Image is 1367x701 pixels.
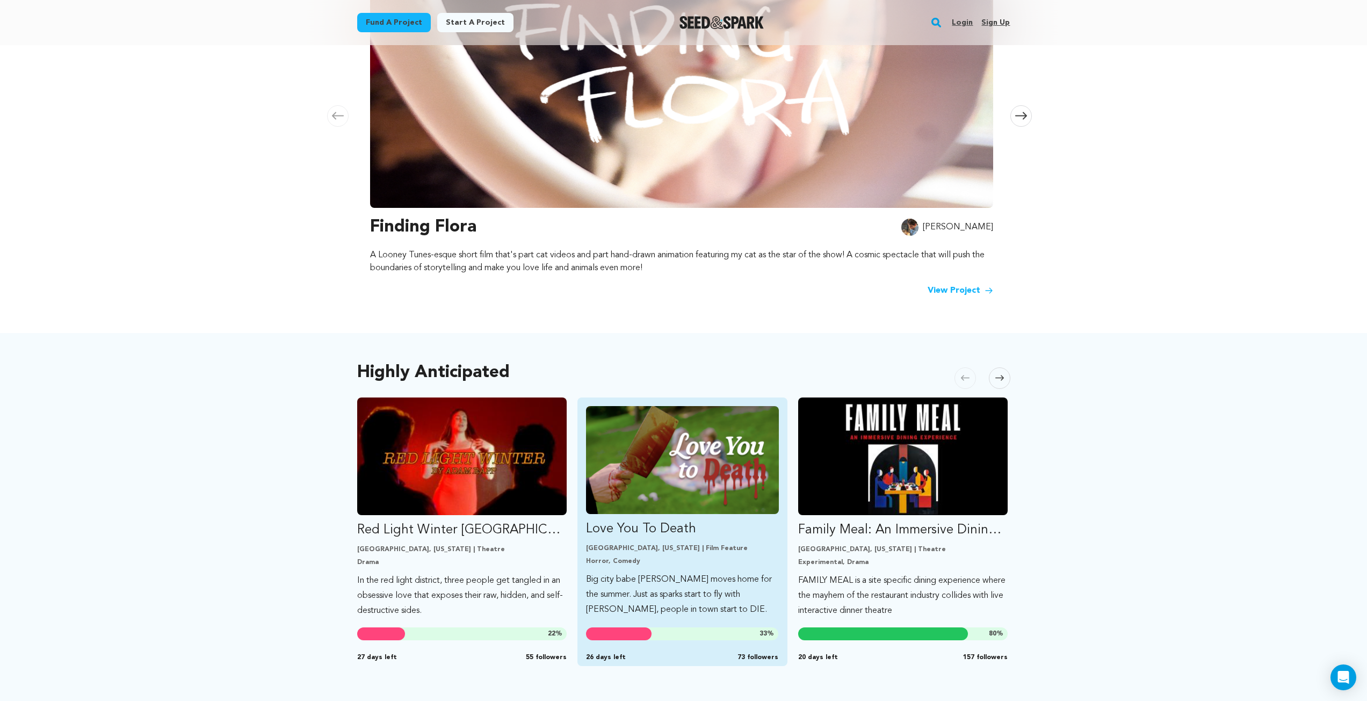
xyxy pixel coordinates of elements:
[923,221,993,234] p: [PERSON_NAME]
[989,630,1003,638] span: %
[760,630,774,638] span: %
[989,631,996,637] span: 80
[586,521,779,538] p: Love You To Death
[357,558,567,567] p: Drama
[370,214,476,240] h3: Finding Flora
[586,653,626,662] span: 26 days left
[437,13,513,32] a: Start a project
[1330,664,1356,690] div: Open Intercom Messenger
[798,522,1008,539] p: Family Meal: An Immersive Dining Experience
[357,13,431,32] a: Fund a project
[548,630,562,638] span: %
[586,572,779,617] p: Big city babe [PERSON_NAME] moves home for the summer. Just as sparks start to fly with [PERSON_N...
[586,557,779,566] p: Horror, Comedy
[357,398,567,618] a: Fund Red Light Winter Los Angeles
[737,653,778,662] span: 73 followers
[798,573,1008,618] p: FAMILY MEAL is a site specific dining experience where the mayhem of the restaurant industry coll...
[679,16,764,29] img: Seed&Spark Logo Dark Mode
[928,284,993,297] a: View Project
[679,16,764,29] a: Seed&Spark Homepage
[901,219,918,236] img: e6948424967afddf.jpg
[357,522,567,539] p: Red Light Winter [GEOGRAPHIC_DATA]
[357,573,567,618] p: In the red light district, three people get tangled in an obsessive love that exposes their raw, ...
[798,558,1008,567] p: Experimental, Drama
[952,14,973,31] a: Login
[798,653,838,662] span: 20 days left
[963,653,1008,662] span: 157 followers
[357,653,397,662] span: 27 days left
[548,631,555,637] span: 22
[526,653,567,662] span: 55 followers
[981,14,1010,31] a: Sign up
[586,406,779,617] a: Fund Love You To Death
[357,545,567,554] p: [GEOGRAPHIC_DATA], [US_STATE] | Theatre
[798,398,1008,618] a: Fund Family Meal: An Immersive Dining Experience
[798,545,1008,554] p: [GEOGRAPHIC_DATA], [US_STATE] | Theatre
[586,544,779,553] p: [GEOGRAPHIC_DATA], [US_STATE] | Film Feature
[760,631,767,637] span: 33
[357,365,510,380] h2: Highly Anticipated
[370,249,993,274] p: A Looney Tunes-esque short film that's part cat videos and part hand-drawn animation featuring my...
